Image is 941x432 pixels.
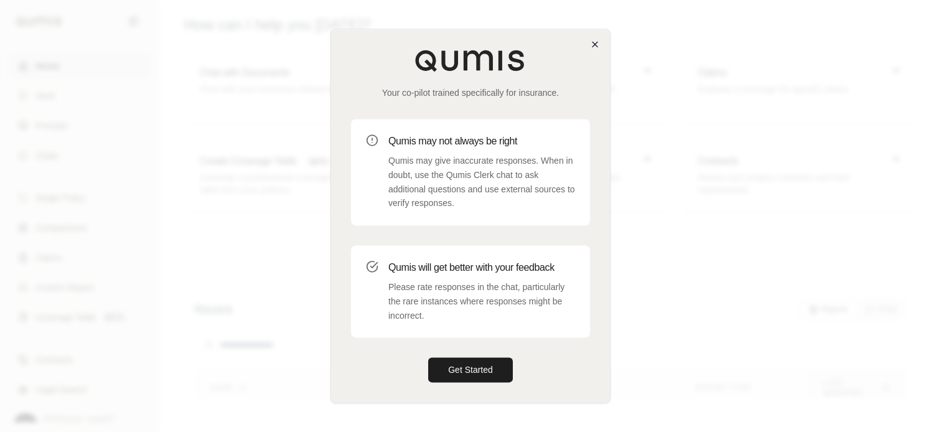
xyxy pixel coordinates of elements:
[428,358,513,383] button: Get Started
[388,260,575,275] h3: Qumis will get better with your feedback
[388,280,575,322] p: Please rate responses in the chat, particularly the rare instances where responses might be incor...
[388,134,575,149] h3: Qumis may not always be right
[388,154,575,210] p: Qumis may give inaccurate responses. When in doubt, use the Qumis Clerk chat to ask additional qu...
[414,49,527,72] img: Qumis Logo
[351,87,590,99] p: Your co-pilot trained specifically for insurance.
